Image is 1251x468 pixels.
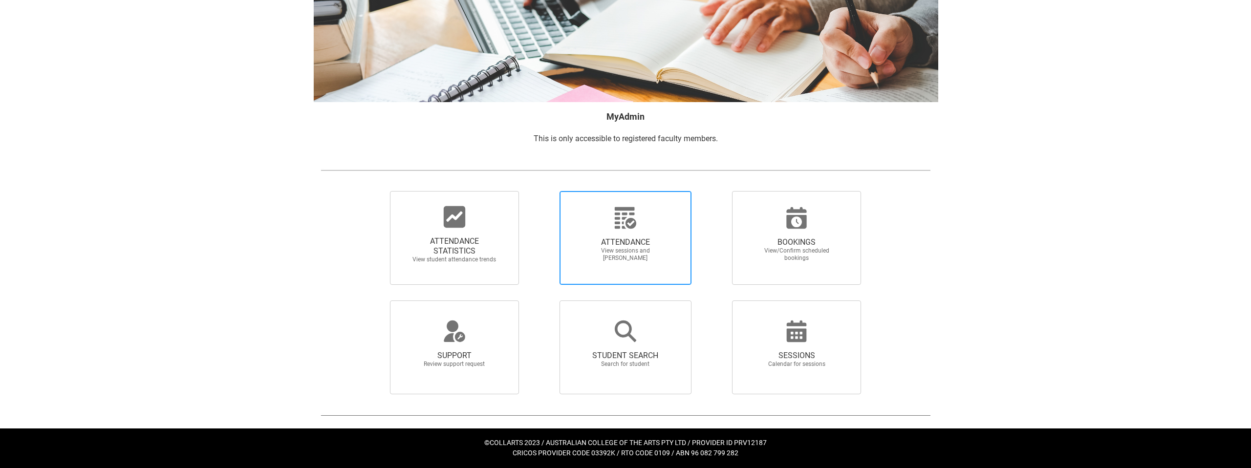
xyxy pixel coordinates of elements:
span: ATTENDANCE STATISTICS [411,236,497,256]
span: View student attendance trends [411,256,497,263]
span: BOOKINGS [754,237,840,247]
span: View sessions and [PERSON_NAME] [582,247,669,262]
span: Review support request [411,361,497,368]
span: SUPPORT [411,351,497,361]
h2: MyAdmin [321,110,930,123]
span: View/Confirm scheduled bookings [754,247,840,262]
span: SESSIONS [754,351,840,361]
span: Calendar for sessions [754,361,840,368]
span: Search for student [582,361,669,368]
span: This is only accessible to registered faculty members. [534,134,718,143]
span: ATTENDANCE [582,237,669,247]
img: REDU_GREY_LINE [321,410,930,420]
span: STUDENT SEARCH [582,351,669,361]
img: REDU_GREY_LINE [321,165,930,175]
